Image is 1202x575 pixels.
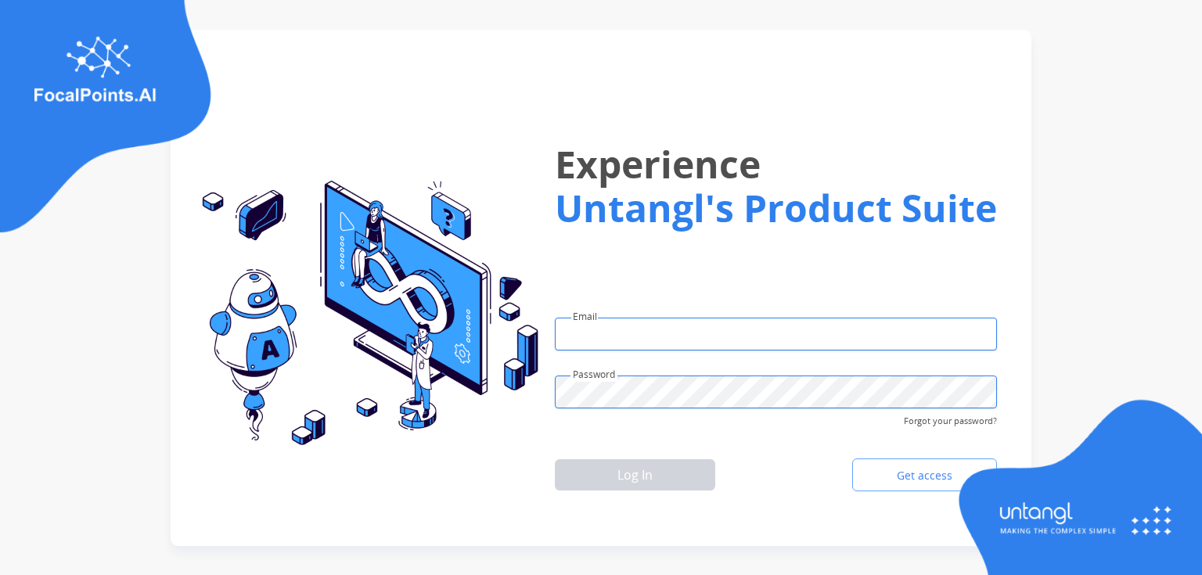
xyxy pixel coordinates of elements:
img: login-img [952,397,1202,575]
label: Password [573,368,615,382]
h1: Experience [555,130,997,199]
label: Email [573,310,597,324]
span: Forgot your password? [904,408,997,428]
h1: Untangl's Product Suite [555,186,997,230]
button: Log In [555,459,715,491]
img: login-img [189,181,538,447]
span: Get access [884,468,965,483]
a: Get access [852,458,997,491]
